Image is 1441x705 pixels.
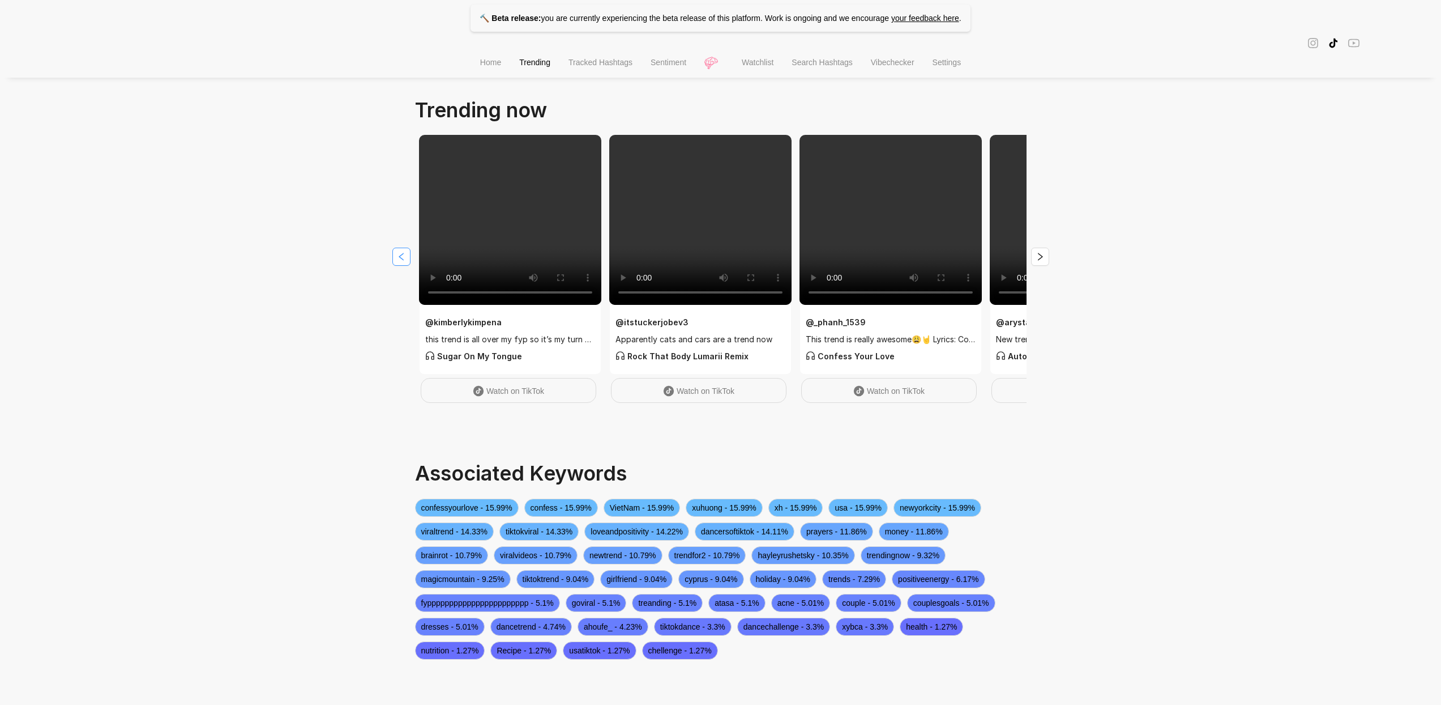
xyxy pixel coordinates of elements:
[996,317,1043,327] strong: @ arystan1x
[768,499,823,517] span: xh - 15.99%
[678,570,743,588] span: cyprus - 9.04%
[801,378,977,403] a: Watch on TikTok
[486,387,544,396] span: Watch on TikTok
[836,594,901,612] span: couple - 5.01%
[566,594,627,612] span: goviral - 5.1%
[490,618,572,636] span: dancetrend - 4.74%
[708,594,766,612] span: atasa - 5.1%
[822,570,886,588] span: trends - 7.29%
[490,642,557,660] span: Recipe - 1.27%
[415,618,485,636] span: dresses - 5.01%
[421,378,596,403] a: Watch on TikTok
[471,5,970,32] p: you are currently experiencing the beta release of this platform. Work is ongoing and we encourage .
[1307,36,1319,49] span: instagram
[686,499,763,517] span: xuhuong - 15.99%
[861,546,946,564] span: trendingnow - 9.32%
[654,618,732,636] span: tiktokdance - 3.3%
[615,351,749,361] strong: Rock That Body Lumarii Remix
[425,351,435,360] span: customer-service
[415,97,547,122] span: Trending now
[867,387,925,396] span: Watch on TikTok
[836,618,894,636] span: xybca - 3.3%
[584,523,689,541] span: loveandpositivity - 14.22%
[568,58,632,67] span: Tracked Hashtags
[425,333,595,346] span: this trend is all over my fyp so it’s my turn now
[632,594,703,612] span: treanding - 5.1%
[425,317,502,327] strong: @ kimberlykimpena
[615,317,689,327] strong: @ itstuckerjobev3
[651,58,686,67] span: Sentiment
[751,546,854,564] span: hayleyrushetsky - 10.35%
[415,499,519,517] span: confessyourlove - 15.99%
[425,351,522,361] strong: Sugar On My Tongue
[583,546,662,564] span: newtrend - 10.79%
[668,546,746,564] span: trendfor2 - 10.79%
[563,642,636,660] span: usatiktok - 1.27%
[415,570,511,588] span: magicmountain - 9.25%
[499,523,579,541] span: tiktokviral - 14.33%
[996,351,1006,360] span: customer-service
[578,618,648,636] span: ahoufe_ - 4.23%
[677,387,734,396] span: Watch on TikTok
[806,351,815,360] span: customer-service
[519,58,550,67] span: Trending
[494,546,578,564] span: viralvideos - 10.79%
[806,351,895,361] strong: Confess Your Love
[615,333,785,346] span: Apparently cats and cars are a trend now
[516,570,595,588] span: tiktoktrend - 9.04%
[615,351,625,360] span: customer-service
[415,594,560,612] span: fyppppppppppppppppppppppp - 5.1%
[991,378,1167,403] a: Watch on TikTok
[480,14,541,23] strong: 🔨 Beta release:
[397,252,406,261] span: left
[892,570,985,588] span: positiveenergy - 6.17%
[480,58,501,67] span: Home
[1348,36,1359,49] span: youtube
[933,58,961,67] span: Settings
[879,523,949,541] span: money - 11.86%
[907,594,995,612] span: couplesgoals - 5.01%
[600,570,673,588] span: girlfriend - 9.04%
[871,58,914,67] span: Vibechecker
[996,351,1103,361] strong: Automotivo Bibi Fogosa
[604,499,680,517] span: VietNam - 15.99%
[642,642,718,660] span: chellenge - 1.27%
[806,317,866,327] strong: @ _phanh_1539
[742,58,773,67] span: Watchlist
[893,499,981,517] span: newyorkcity - 15.99%
[415,523,494,541] span: viraltrend - 14.33%
[792,58,852,67] span: Search Hashtags
[524,499,598,517] span: confess - 15.99%
[611,378,786,403] a: Watch on TikTok
[415,461,627,486] span: Associated Keywords
[737,618,830,636] span: dancechallenge - 3.3%
[828,499,888,517] span: usa - 15.99%
[415,546,488,564] span: brainrot - 10.79%
[750,570,817,588] span: holiday - 9.04%
[900,618,963,636] span: health - 1.27%
[800,523,873,541] span: prayers - 11.86%
[695,523,794,541] span: dancersoftiktok - 14.11%
[1036,252,1045,261] span: right
[806,333,976,346] span: This trend is really awesome😩🤘 Lyrics: Confess Your Love✨ |
[891,14,959,23] a: your feedback here
[771,594,831,612] span: acne - 5.01%
[415,642,485,660] span: nutrition - 1.27%
[996,333,1166,346] span: New trend😍😍😍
